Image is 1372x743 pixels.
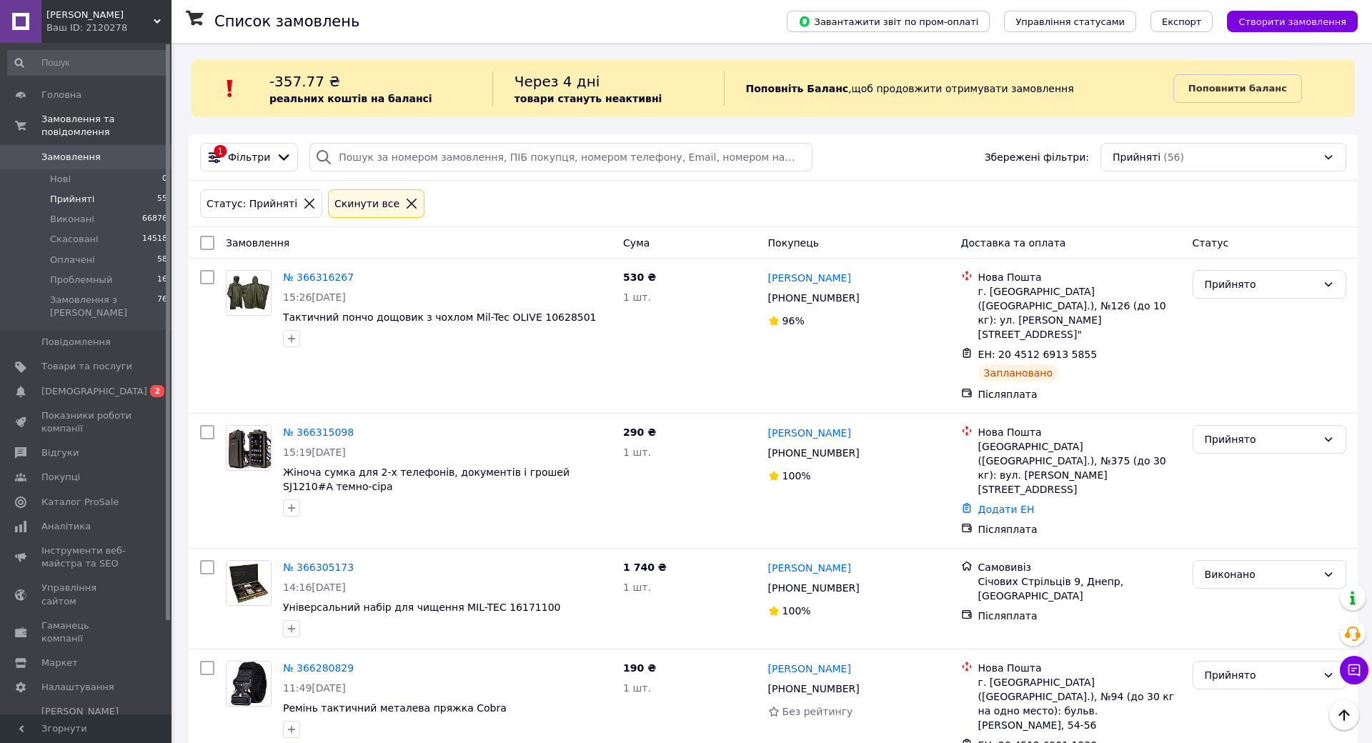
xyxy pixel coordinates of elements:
div: Післяплата [978,522,1181,537]
span: Управління сайтом [41,582,132,607]
a: [PERSON_NAME] [768,561,851,575]
button: Експорт [1150,11,1213,32]
img: Фото товару [227,426,271,470]
span: 55 [157,193,167,206]
img: Фото товару [227,276,271,311]
div: Нова Пошта [978,270,1181,284]
span: Каталог ProSale [41,496,119,509]
div: г. [GEOGRAPHIC_DATA] ([GEOGRAPHIC_DATA].), №94 (до 30 кг на одно место): бульв. [PERSON_NAME], 54-56 [978,675,1181,732]
b: товари стануть неактивні [514,93,662,104]
span: 290 ₴ [623,427,656,438]
span: 66876 [142,213,167,226]
b: Поповнити баланс [1188,83,1287,94]
div: Ваш ID: 2120278 [46,21,171,34]
span: Повідомлення [41,336,111,349]
div: Cкинути все [332,196,402,211]
span: [PHONE_NUMBER] [768,683,860,694]
span: Покупці [41,471,80,484]
img: Фото товару [229,662,268,706]
span: Головна [41,89,81,101]
span: 58 [157,254,167,266]
span: Без рейтингу [782,706,853,717]
span: Покупець [768,237,819,249]
span: [PHONE_NUMBER] [768,582,860,594]
a: Створити замовлення [1213,15,1358,26]
div: Січових Стрільців 9, Днепр, [GEOGRAPHIC_DATA] [978,574,1181,603]
span: Налаштування [41,681,114,694]
span: Замовлення з [PERSON_NAME] [50,294,157,319]
span: 15:19[DATE] [283,447,346,458]
span: 530 ₴ [623,271,656,283]
span: 76 [157,294,167,319]
a: [PERSON_NAME] [768,426,851,440]
a: Фото товару [226,270,272,316]
span: Магазин Шериф [46,9,154,21]
a: Ремінь тактичний металева пряжка Cobra [283,702,507,714]
button: Чат з покупцем [1340,656,1368,684]
span: Cума [623,237,650,249]
span: 100% [782,470,811,482]
span: 14518 [142,233,167,246]
span: Гаманець компанії [41,619,132,645]
span: Скасовані [50,233,99,246]
span: [DEMOGRAPHIC_DATA] [41,385,147,398]
span: 96% [782,315,805,326]
span: Прийняті [50,193,94,206]
button: Наверх [1329,700,1359,730]
span: 1 740 ₴ [623,562,667,573]
span: Через 4 дні [514,73,600,90]
span: -357.77 ₴ [269,73,340,90]
span: [PHONE_NUMBER] [768,447,860,459]
div: Нова Пошта [978,661,1181,675]
button: Управління статусами [1004,11,1136,32]
span: 1 шт. [623,582,651,593]
span: (56) [1163,151,1184,163]
input: Пошук [7,50,169,76]
button: Створити замовлення [1227,11,1358,32]
a: Поповнити баланс [1173,74,1302,103]
span: 1 шт. [623,291,651,303]
span: 15:26[DATE] [283,291,346,303]
div: [GEOGRAPHIC_DATA] ([GEOGRAPHIC_DATA].), №375 (до 30 кг): вул. [PERSON_NAME][STREET_ADDRESS] [978,439,1181,497]
a: Фото товару [226,661,272,707]
span: Показники роботи компанії [41,409,132,435]
a: Жіноча сумка для 2-х телефонів, документів і грошей SJ1210#A темно-сіра [283,467,570,492]
span: Управління статусами [1015,16,1125,27]
button: Завантажити звіт по пром-оплаті [787,11,990,32]
h1: Список замовлень [214,13,359,30]
div: Виконано [1205,567,1317,582]
div: Прийнято [1205,432,1317,447]
a: Тактичний пончо дощовик з чохлом Mil-Tec OLIVE 10628501 [283,311,597,323]
div: Прийнято [1205,276,1317,292]
div: Прийнято [1205,667,1317,683]
span: Експорт [1162,16,1202,27]
div: Статус: Прийняті [204,196,300,211]
div: Заплановано [978,364,1059,382]
a: [PERSON_NAME] [768,662,851,676]
span: Оплачені [50,254,95,266]
span: 14:16[DATE] [283,582,346,593]
span: Виконані [50,213,94,226]
img: :exclamation: [219,78,241,99]
span: Завантажити звіт по пром-оплаті [798,15,978,28]
span: Збережені фільтри: [985,150,1089,164]
span: Замовлення та повідомлення [41,113,171,139]
span: Нові [50,173,71,186]
span: Товари та послуги [41,360,132,373]
span: Універсальний набір для чищення MIL-TEC 16171100 [283,602,560,613]
span: Замовлення [226,237,289,249]
b: Поповніть Баланс [746,83,849,94]
span: 1 шт. [623,447,651,458]
span: Аналітика [41,520,91,533]
div: Післяплата [978,609,1181,623]
span: Фільтри [228,150,270,164]
span: Відгуки [41,447,79,459]
span: Прийняті [1113,150,1160,164]
span: Замовлення [41,151,101,164]
div: Самовивіз [978,560,1181,574]
img: Фото товару [227,561,271,605]
span: ЕН: 20 4512 6913 5855 [978,349,1098,360]
span: Створити замовлення [1238,16,1346,27]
